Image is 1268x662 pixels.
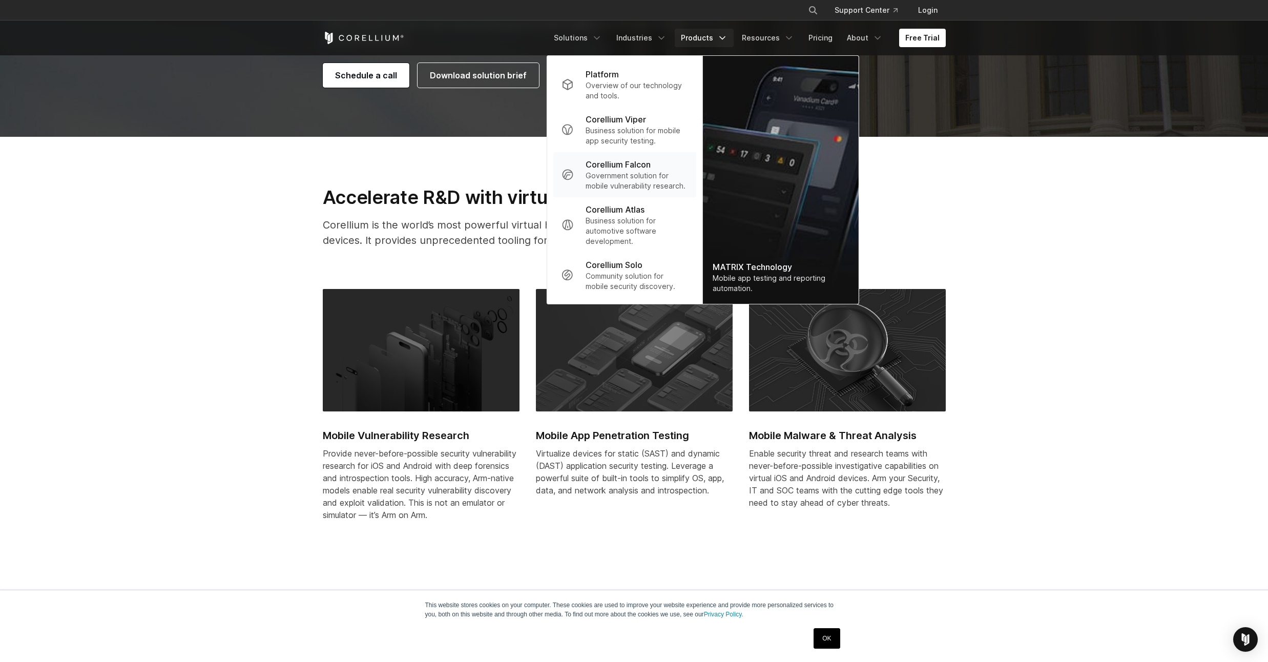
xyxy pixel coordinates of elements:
h2: Accelerate R&D with virtual devices [323,186,731,209]
h2: Mobile Vulnerability Research [323,428,519,443]
div: MATRIX Technology [713,261,848,273]
span: Enable security threat and research teams with never-before-possible investigative capabilities o... [749,448,943,508]
a: Login [910,1,946,19]
a: Platform Overview of our technology and tools. [553,62,696,107]
a: MATRIX Technology Mobile app testing and reporting automation. [702,56,858,304]
button: Search [804,1,822,19]
a: Corellium Viper Business solution for mobile app security testing. [553,107,696,152]
p: Corellium is the world’s most powerful virtual hardware platform for Arm-powered devices. It prov... [323,217,731,248]
a: Corellium_MalwareAnalysis_Thumbnail Mobile Malware & Threat Analysis Enable security threat and r... [749,289,946,521]
a: Pricing [802,29,839,47]
div: Navigation Menu [548,29,946,47]
a: Schedule a call [323,63,409,88]
span: Download solution brief [430,69,527,81]
img: Corellium_iPhone14_pullapart_1_800_Thumbnail [323,289,519,411]
p: Platform [586,68,619,80]
div: Virtualize devices for static (SAST) and dynamic (DAST) application security testing. Leverage a ... [536,447,733,497]
div: Provide never-before-possible security vulnerability research for iOS and Android with deep foren... [323,447,519,521]
a: Corellium_iPhone14_pullapart_1_800_Thumbnail Mobile Vulnerability Research Provide never-before-p... [323,289,519,533]
a: Corellium_MobilePenTesting_Thumbnail Mobile App Penetration Testing Virtualize devices for static... [536,289,733,509]
img: Corellium_MobilePenTesting_Thumbnail [536,289,733,411]
p: Corellium Falcon [586,158,651,171]
h2: Mobile App Penetration Testing [536,428,733,443]
p: Corellium Atlas [586,203,645,216]
a: Corellium Falcon Government solution for mobile vulnerability research. [553,152,696,197]
a: Resources [736,29,800,47]
p: Government solution for mobile vulnerability research. [586,171,688,191]
a: About [841,29,889,47]
a: Support Center [826,1,906,19]
img: Corellium_MalwareAnalysis_Thumbnail [749,289,946,411]
a: Solutions [548,29,608,47]
a: Corellium Atlas Business solution for automotive software development. [553,197,696,253]
img: Matrix_WebNav_1x [702,56,858,304]
a: Corellium Home [323,32,404,44]
a: Products [675,29,734,47]
div: Mobile app testing and reporting automation. [713,273,848,294]
div: Open Intercom Messenger [1233,627,1258,652]
span: Schedule a call [335,69,397,81]
a: Corellium Solo Community solution for mobile security discovery. [553,253,696,298]
a: Privacy Policy. [704,611,743,618]
p: Business solution for mobile app security testing. [586,126,688,146]
a: OK [814,628,840,649]
div: Navigation Menu [796,1,946,19]
p: Overview of our technology and tools. [586,80,688,101]
p: Corellium Solo [586,259,642,271]
h2: Mobile Malware & Threat Analysis [749,428,946,443]
a: Industries [610,29,673,47]
a: Download solution brief [418,63,539,88]
p: Corellium Viper [586,113,646,126]
p: Community solution for mobile security discovery. [586,271,688,292]
a: Free Trial [899,29,946,47]
p: Business solution for automotive software development. [586,216,688,246]
p: This website stores cookies on your computer. These cookies are used to improve your website expe... [425,601,843,619]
